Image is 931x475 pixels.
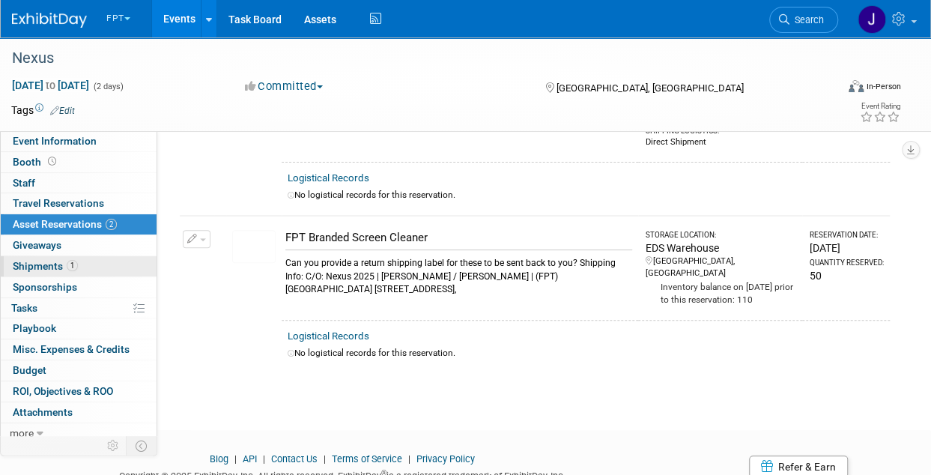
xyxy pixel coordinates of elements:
[557,82,744,94] span: [GEOGRAPHIC_DATA], [GEOGRAPHIC_DATA]
[1,402,157,423] a: Attachments
[810,268,884,283] div: 50
[92,82,124,91] span: (2 days)
[1,381,157,402] a: ROI, Objectives & ROO
[13,177,35,189] span: Staff
[243,453,257,465] a: API
[7,45,825,72] div: Nexus
[285,249,632,296] div: Can you provide a return shipping label for these to be sent back to you? Shipping Info: C/O: Nex...
[288,330,369,342] a: Logistical Records
[127,436,157,456] td: Toggle Event Tabs
[288,189,884,202] div: No logistical records for this reservation.
[332,453,402,465] a: Terms of Service
[1,131,157,151] a: Event Information
[13,322,56,334] span: Playbook
[13,239,61,251] span: Giveaways
[646,136,796,148] div: Direct Shipment
[13,135,97,147] span: Event Information
[259,453,269,465] span: |
[12,13,87,28] img: ExhibitDay
[13,364,46,376] span: Budget
[67,260,78,271] span: 1
[858,5,886,34] img: Jessica Luyster
[810,258,884,268] div: Quantity Reserved:
[13,343,130,355] span: Misc. Expenses & Credits
[1,214,157,235] a: Asset Reservations2
[769,7,838,33] a: Search
[288,172,369,184] a: Logistical Records
[1,193,157,214] a: Travel Reservations
[1,318,157,339] a: Playbook
[646,230,796,240] div: Storage Location:
[13,260,78,272] span: Shipments
[1,339,157,360] a: Misc. Expenses & Credits
[50,106,75,116] a: Edit
[100,436,127,456] td: Personalize Event Tab Strip
[646,255,796,279] div: [GEOGRAPHIC_DATA], [GEOGRAPHIC_DATA]
[860,103,900,110] div: Event Rating
[13,156,59,168] span: Booth
[210,453,228,465] a: Blog
[789,14,824,25] span: Search
[1,152,157,172] a: Booth
[271,453,318,465] a: Contact Us
[11,79,90,92] span: [DATE] [DATE]
[11,302,37,314] span: Tasks
[231,453,240,465] span: |
[320,453,330,465] span: |
[1,298,157,318] a: Tasks
[1,256,157,276] a: Shipments1
[849,80,864,92] img: Format-Inperson.png
[866,81,901,92] div: In-Person
[106,219,117,230] span: 2
[404,453,414,465] span: |
[288,347,884,360] div: No logistical records for this reservation.
[1,277,157,297] a: Sponsorships
[646,279,796,306] div: Inventory balance on [DATE] prior to this reservation: 110
[646,240,796,255] div: EDS Warehouse
[1,173,157,193] a: Staff
[416,453,475,465] a: Privacy Policy
[1,235,157,255] a: Giveaways
[285,230,632,246] div: FPT Branded Screen Cleaner
[13,218,117,230] span: Asset Reservations
[13,197,104,209] span: Travel Reservations
[11,103,75,118] td: Tags
[13,406,73,418] span: Attachments
[13,281,77,293] span: Sponsorships
[810,230,884,240] div: Reservation Date:
[45,156,59,167] span: Booth not reserved yet
[13,385,113,397] span: ROI, Objectives & ROO
[43,79,58,91] span: to
[810,240,884,255] div: [DATE]
[232,230,276,263] img: View Images
[240,79,329,94] button: Committed
[1,423,157,444] a: more
[771,78,901,100] div: Event Format
[10,427,34,439] span: more
[1,360,157,381] a: Budget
